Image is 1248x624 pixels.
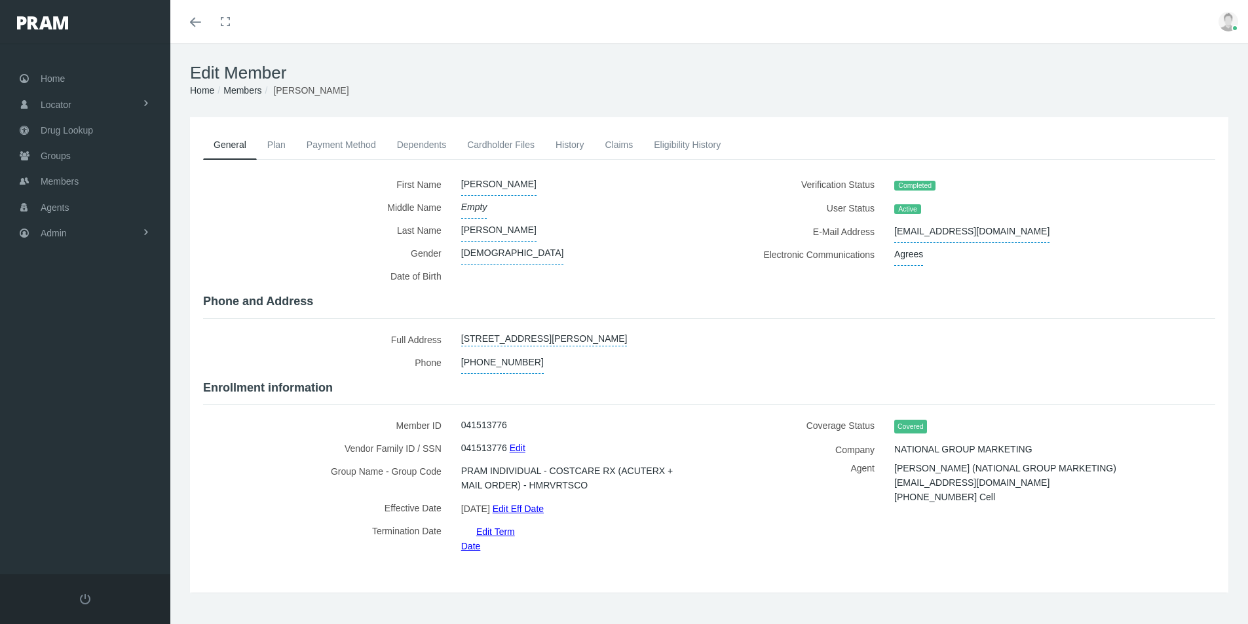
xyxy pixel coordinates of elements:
a: Cardholder Files [457,130,545,159]
span: Home [41,66,65,91]
label: Coverage Status [719,414,885,438]
span: Locator [41,92,71,117]
span: PRAM INDIVIDUAL - COSTCARE RX (ACUTERX + MAIL ORDER) - HMRVRTSCO [461,460,690,496]
a: [STREET_ADDRESS][PERSON_NAME] [461,328,628,346]
a: Edit Term Date [461,522,515,555]
span: 041513776 [461,414,507,436]
label: Vendor Family ID / SSN [203,437,451,460]
label: Member ID [203,414,451,437]
a: Payment Method [296,130,387,159]
h4: Enrollment information [203,381,1215,395]
span: Drug Lookup [41,118,93,143]
span: Agents [41,195,69,220]
span: Empty [461,196,487,219]
label: E-Mail Address [719,220,885,243]
label: Last Name [203,219,451,242]
label: Agent [719,461,885,514]
span: [EMAIL_ADDRESS][DOMAIN_NAME] [894,220,1049,243]
h1: Edit Member [190,63,1228,83]
span: [PHONE_NUMBER] [461,351,544,374]
span: Covered [894,420,927,433]
span: [DATE] [461,499,490,519]
span: Active [894,204,921,215]
a: Members [223,85,261,96]
span: Completed [894,181,936,191]
label: Group Name - Group Code [203,460,451,496]
h4: Phone and Address [203,295,1215,309]
span: NATIONAL GROUP MARKETING [894,438,1032,460]
span: [PERSON_NAME] [461,219,537,242]
a: General [203,130,257,160]
label: Termination Date [203,519,451,553]
a: Eligibility History [643,130,731,159]
span: Agrees [894,243,923,266]
label: Date of Birth [203,265,451,287]
span: Groups [41,143,71,168]
a: Edit [510,438,525,457]
a: Dependents [387,130,457,159]
span: 041513776 [461,437,507,459]
label: Phone [203,351,451,374]
span: Admin [41,221,67,246]
label: Electronic Communications [719,243,885,266]
span: [PERSON_NAME] [273,85,349,96]
span: [PERSON_NAME] [461,173,537,196]
span: Members [41,169,79,194]
label: Middle Name [203,196,451,219]
label: Company [719,438,885,461]
a: History [545,130,595,159]
span: [DEMOGRAPHIC_DATA] [461,242,564,265]
a: Edit Eff Date [493,499,544,518]
span: [PHONE_NUMBER] Cell [894,487,995,507]
a: Claims [594,130,643,159]
label: Gender [203,242,451,265]
label: Effective Date [203,496,451,519]
label: First Name [203,173,451,196]
span: [EMAIL_ADDRESS][DOMAIN_NAME] [894,473,1049,492]
label: Full Address [203,328,451,351]
a: Plan [257,130,296,159]
a: Home [190,85,214,96]
label: Verification Status [719,173,885,196]
span: [PERSON_NAME] (NATIONAL GROUP MARKETING) [894,458,1116,478]
label: User Status [719,196,885,220]
img: user-placeholder.jpg [1219,12,1238,31]
img: PRAM_20_x_78.png [17,16,68,29]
